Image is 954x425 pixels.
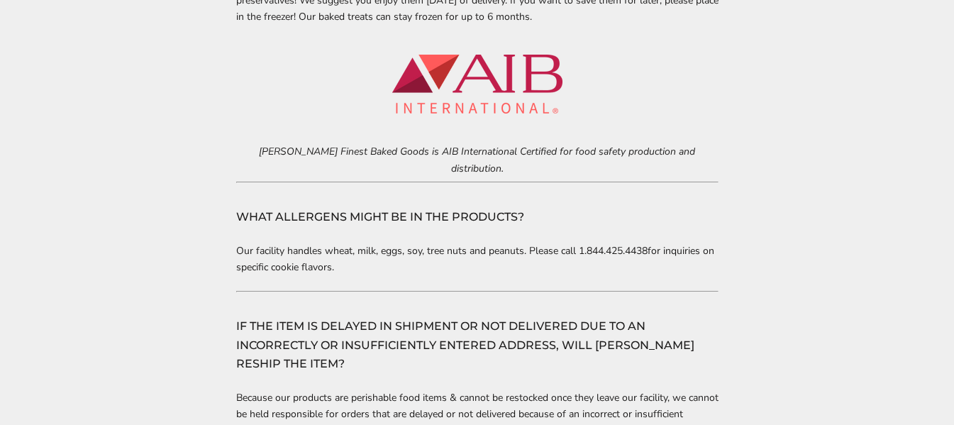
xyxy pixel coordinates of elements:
h4: WHAT ALLERGENS MIGHT BE IN THE PRODUCTS? [236,208,719,226]
p: Our facility handles wheat, milk, eggs, soy, tree nuts and peanuts. Please call 1. for inquiries ... [236,243,719,275]
em: [PERSON_NAME] Finest Baked Goods is AIB International Certified for food safety production and di... [259,145,695,175]
img: aib-logo_240x240.webp [392,55,562,114]
h4: IF THE ITEM IS DELAYED IN SHIPMENT OR NOT DELIVERED DUE TO AN INCORRECTLY OR INSUFFICIENTLY ENTER... [236,317,719,373]
span: 844.425.4438 [587,244,648,258]
iframe: Sign Up via Text for Offers [11,371,147,414]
